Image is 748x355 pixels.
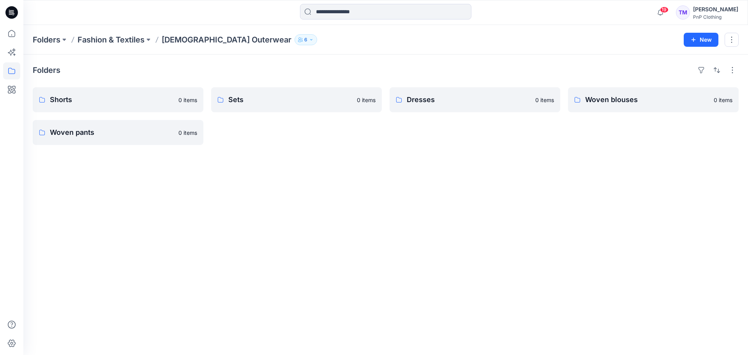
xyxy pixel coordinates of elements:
button: New [684,33,718,47]
p: Shorts [50,94,174,105]
span: 19 [660,7,669,13]
p: [DEMOGRAPHIC_DATA] Outerwear [162,34,291,45]
a: Dresses0 items [390,87,560,112]
a: Shorts0 items [33,87,203,112]
div: TM [676,5,690,19]
p: 0 items [357,96,376,104]
p: Sets [228,94,352,105]
div: [PERSON_NAME] [693,5,738,14]
a: Fashion & Textiles [78,34,145,45]
div: PnP Clothing [693,14,738,20]
h4: Folders [33,65,60,75]
p: 0 items [714,96,732,104]
p: 6 [304,35,307,44]
p: Woven pants [50,127,174,138]
p: 0 items [535,96,554,104]
a: Woven pants0 items [33,120,203,145]
a: Woven blouses0 items [568,87,739,112]
p: Woven blouses [585,94,709,105]
p: Dresses [407,94,531,105]
button: 6 [295,34,317,45]
p: 0 items [178,96,197,104]
a: Sets0 items [211,87,382,112]
p: 0 items [178,129,197,137]
a: Folders [33,34,60,45]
